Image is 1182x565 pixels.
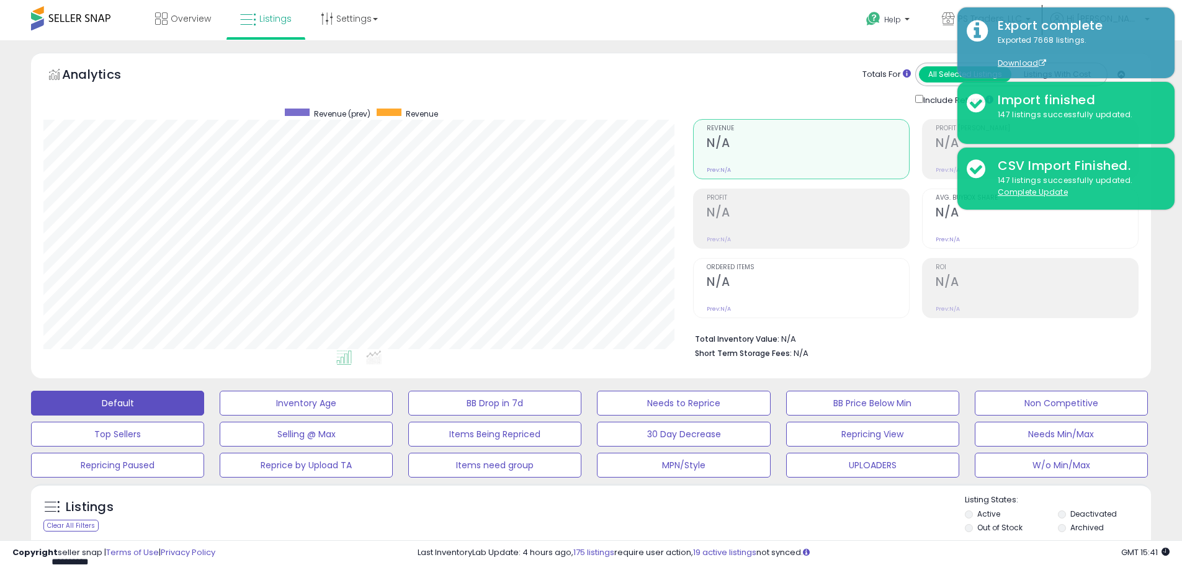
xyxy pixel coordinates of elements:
[936,195,1138,202] span: Avg. Buybox Share
[919,66,1011,82] button: All Selected Listings
[988,109,1165,121] div: 147 listings successfully updated.
[31,422,204,447] button: Top Sellers
[977,509,1000,519] label: Active
[786,453,959,478] button: UPLOADERS
[988,17,1165,35] div: Export complete
[31,391,204,416] button: Default
[220,391,393,416] button: Inventory Age
[786,391,959,416] button: BB Price Below Min
[936,264,1138,271] span: ROI
[171,12,211,25] span: Overview
[573,546,614,558] a: 175 listings
[936,166,960,174] small: Prev: N/A
[66,499,114,516] h5: Listings
[906,92,1008,107] div: Include Returns
[936,125,1138,132] span: Profit [PERSON_NAME]
[693,546,756,558] a: 19 active listings
[794,347,808,359] span: N/A
[31,453,204,478] button: Repricing Paused
[977,522,1023,533] label: Out of Stock
[936,305,960,313] small: Prev: N/A
[936,236,960,243] small: Prev: N/A
[965,494,1151,506] p: Listing States:
[707,125,909,132] span: Revenue
[1121,546,1170,558] span: 2025-08-15 15:41 GMT
[998,187,1068,197] u: Complete Update
[936,275,1138,291] h2: N/A
[707,236,731,243] small: Prev: N/A
[597,391,770,416] button: Needs to Reprice
[707,136,909,153] h2: N/A
[259,12,292,25] span: Listings
[856,2,922,40] a: Help
[43,520,99,532] div: Clear All Filters
[161,546,215,558] a: Privacy Policy
[314,109,370,119] span: Revenue (prev)
[884,14,901,25] span: Help
[1070,509,1117,519] label: Deactivated
[988,157,1165,175] div: CSV Import Finished.
[62,66,145,86] h5: Analytics
[408,422,581,447] button: Items Being Repriced
[597,453,770,478] button: MPN/Style
[695,331,1129,345] li: N/A
[975,453,1148,478] button: W/o Min/Max
[12,546,58,558] strong: Copyright
[1070,522,1104,533] label: Archived
[220,422,393,447] button: Selling @ Max
[106,546,159,558] a: Terms of Use
[597,422,770,447] button: 30 Day Decrease
[408,391,581,416] button: BB Drop in 7d
[707,264,909,271] span: Ordered Items
[12,547,215,559] div: seller snap | |
[418,547,1170,559] div: Last InventoryLab Update: 4 hours ago, require user action, not synced.
[707,305,731,313] small: Prev: N/A
[707,195,909,202] span: Profit
[975,422,1148,447] button: Needs Min/Max
[975,391,1148,416] button: Non Competitive
[707,275,909,291] h2: N/A
[408,453,581,478] button: Items need group
[988,35,1165,69] div: Exported 7668 listings.
[695,348,792,358] b: Short Term Storage Fees:
[786,422,959,447] button: Repricing View
[936,205,1138,222] h2: N/A
[866,11,881,27] i: Get Help
[220,453,393,478] button: Reprice by Upload TA
[862,69,911,81] div: Totals For
[988,175,1165,198] div: 147 listings successfully updated.
[998,58,1046,68] a: Download
[707,166,731,174] small: Prev: N/A
[936,136,1138,153] h2: N/A
[695,334,779,344] b: Total Inventory Value:
[406,109,438,119] span: Revenue
[707,205,909,222] h2: N/A
[988,91,1165,109] div: Import finished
